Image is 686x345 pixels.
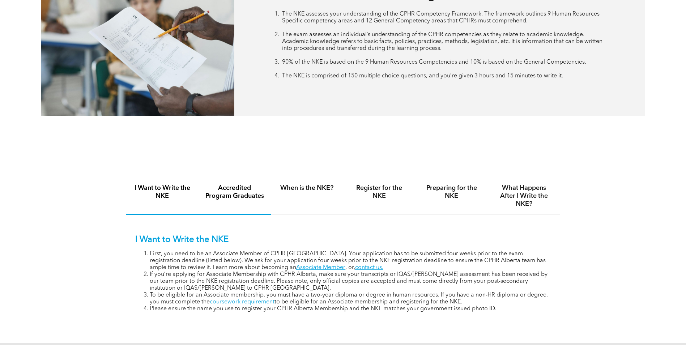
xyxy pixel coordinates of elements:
li: To be eligible for an Associate membership, you must have a two-year diploma or degree in human r... [150,292,551,306]
h4: Register for the NKE [350,184,409,200]
span: The exam assesses an individual’s understanding of the CPHR competencies as they relate to academ... [282,32,602,51]
a: Associate Member [296,265,345,271]
h4: I Want to Write the NKE [133,184,192,200]
li: First, you need to be an Associate Member of CPHR [GEOGRAPHIC_DATA]. Your application has to be s... [150,251,551,271]
a: coursework requirement [210,299,274,305]
h4: Preparing for the NKE [422,184,481,200]
span: The NKE assesses your understanding of the CPHR Competency Framework. The framework outlines 9 Hu... [282,11,600,24]
li: Please ensure the name you use to register your CPHR Alberta Membership and the NKE matches your ... [150,306,551,312]
span: The NKE is comprised of 150 multiple choice questions, and you’re given 3 hours and 15 minutes to... [282,73,563,79]
li: If you’re applying for Associate Membership with CPHR Alberta, make sure your transcripts or IQAS... [150,271,551,292]
a: contact us. [355,265,383,271]
h4: Accredited Program Graduates [205,184,264,200]
span: 90% of the NKE is based on the 9 Human Resources Competencies and 10% is based on the General Com... [282,59,586,65]
h4: When is the NKE? [277,184,337,192]
p: I Want to Write the NKE [135,235,551,245]
h4: What Happens After I Write the NKE? [494,184,554,208]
